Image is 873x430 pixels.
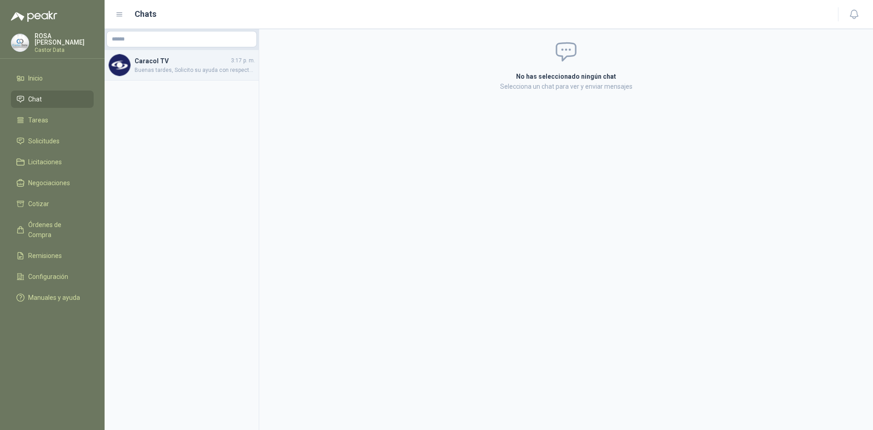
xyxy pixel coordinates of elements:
span: Solicitudes [28,136,60,146]
span: Chat [28,94,42,104]
span: Configuración [28,272,68,282]
span: Manuales y ayuda [28,293,80,303]
a: Tareas [11,111,94,129]
a: Manuales y ayuda [11,289,94,306]
a: Solicitudes [11,132,94,150]
a: Cotizar [11,195,94,212]
p: Castor Data [35,47,94,53]
span: Licitaciones [28,157,62,167]
a: Órdenes de Compra [11,216,94,243]
span: Órdenes de Compra [28,220,85,240]
span: Remisiones [28,251,62,261]
span: Inicio [28,73,43,83]
span: 3:17 p. m. [231,56,255,65]
a: Configuración [11,268,94,285]
span: Buenas tardes, Solicito su ayuda con respecto a la necesidad, Los ing. me preguntan para que aire... [135,66,255,75]
a: Company LogoCaracol TV3:17 p. m.Buenas tardes, Solicito su ayuda con respecto a la necesidad, Los... [105,50,259,81]
a: Licitaciones [11,153,94,171]
span: Tareas [28,115,48,125]
a: Remisiones [11,247,94,264]
h1: Chats [135,8,156,20]
img: Company Logo [109,54,130,76]
p: ROSA [PERSON_NAME] [35,33,94,46]
img: Logo peakr [11,11,57,22]
span: Cotizar [28,199,49,209]
a: Chat [11,91,94,108]
a: Inicio [11,70,94,87]
p: Selecciona un chat para ver y enviar mensajes [407,81,725,91]
img: Company Logo [11,34,29,51]
a: Negociaciones [11,174,94,192]
span: Negociaciones [28,178,70,188]
h2: No has seleccionado ningún chat [407,71,725,81]
h4: Caracol TV [135,56,229,66]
